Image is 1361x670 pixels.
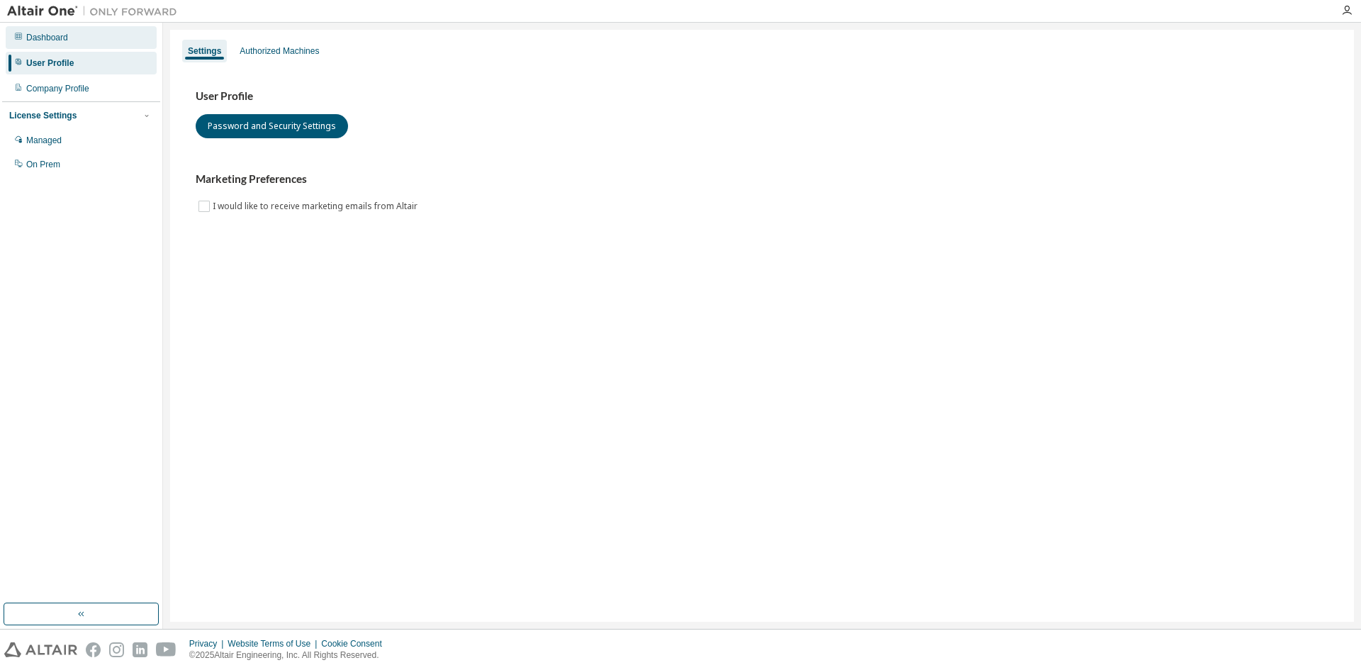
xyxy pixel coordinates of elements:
div: Managed [26,135,62,146]
div: Website Terms of Use [228,638,321,649]
label: I would like to receive marketing emails from Altair [213,198,420,215]
div: Authorized Machines [240,45,319,57]
div: Cookie Consent [321,638,390,649]
div: Settings [188,45,221,57]
div: User Profile [26,57,74,69]
div: License Settings [9,110,77,121]
p: © 2025 Altair Engineering, Inc. All Rights Reserved. [189,649,391,661]
div: Company Profile [26,83,89,94]
h3: Marketing Preferences [196,172,1328,186]
img: youtube.svg [156,642,177,657]
img: Altair One [7,4,184,18]
div: Privacy [189,638,228,649]
div: Dashboard [26,32,68,43]
button: Password and Security Settings [196,114,348,138]
img: facebook.svg [86,642,101,657]
img: instagram.svg [109,642,124,657]
img: altair_logo.svg [4,642,77,657]
h3: User Profile [196,89,1328,104]
img: linkedin.svg [133,642,147,657]
div: On Prem [26,159,60,170]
